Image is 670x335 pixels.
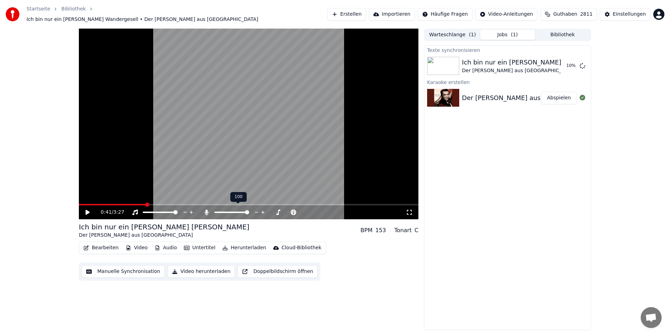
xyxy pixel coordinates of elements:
a: Bibliothek [61,6,86,13]
span: 3:27 [113,209,124,216]
div: / [101,209,118,216]
button: Bibliothek [535,30,590,40]
div: Karaoke erstellen [424,78,591,86]
button: Video-Anleitungen [475,8,538,21]
button: Abspielen [541,92,577,104]
div: BPM [360,226,372,235]
div: Ich bin nur ein [PERSON_NAME] [PERSON_NAME] [79,222,250,232]
button: Warteschlange [425,30,480,40]
div: Cloud-Bibliothek [282,244,321,251]
button: Erstellen [327,8,366,21]
button: Einstellungen [600,8,650,21]
button: Manuelle Synchronisation [82,265,165,278]
div: Der [PERSON_NAME] aus [GEOGRAPHIC_DATA] [79,232,250,239]
div: Texte synchronisieren [424,46,591,54]
span: 2811 [580,11,593,18]
button: Video herunterladen [167,265,235,278]
div: Einstellungen [613,11,646,18]
div: 100 [230,192,247,202]
button: Audio [152,243,180,253]
button: Untertitel [181,243,218,253]
div: 153 [375,226,386,235]
div: Ich bin nur ein [PERSON_NAME] [PERSON_NAME] [462,58,616,67]
a: Startseite [27,6,50,13]
button: Guthaben2811 [540,8,597,21]
button: Video [123,243,150,253]
button: Bearbeiten [81,243,121,253]
span: Ich bin nur ein [PERSON_NAME] Wandergesell • Der [PERSON_NAME] aus [GEOGRAPHIC_DATA] [27,16,258,23]
button: Doppelbildschirm öffnen [238,265,318,278]
div: Der [PERSON_NAME] aus [GEOGRAPHIC_DATA] [462,67,616,74]
nav: breadcrumb [27,6,327,23]
button: Herunterladen [219,243,269,253]
span: 0:41 [101,209,112,216]
span: Guthaben [553,11,577,18]
span: ( 1 ) [511,31,518,38]
button: Importieren [369,8,415,21]
div: C [415,226,418,235]
div: 10 % [566,63,577,69]
span: ( 1 ) [469,31,476,38]
button: Jobs [480,30,535,40]
a: Chat öffnen [641,307,662,328]
button: Häufige Fragen [418,8,472,21]
img: youka [6,7,20,21]
div: Tonart [394,226,412,235]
